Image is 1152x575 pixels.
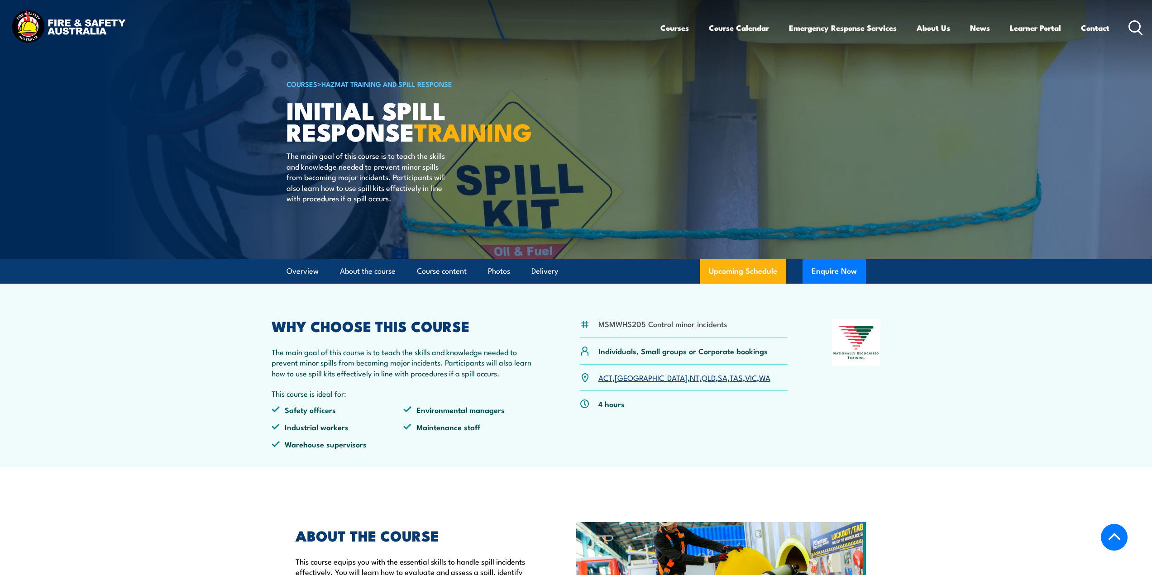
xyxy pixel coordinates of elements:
a: Upcoming Schedule [700,259,786,284]
a: ACT [598,372,612,383]
h2: ABOUT THE COURSE [296,529,535,542]
p: Individuals, Small groups or Corporate bookings [598,346,768,356]
li: MSMWHS205 Control minor incidents [598,318,727,329]
li: Environmental managers [403,404,535,415]
p: 4 hours [598,399,625,409]
a: WA [759,372,770,383]
a: [GEOGRAPHIC_DATA] [615,372,688,383]
a: TAS [730,372,743,383]
a: COURSES [287,79,317,89]
a: HAZMAT Training and Spill Response [321,79,452,89]
h6: > [287,78,510,89]
a: Contact [1081,16,1109,40]
a: Overview [287,259,319,283]
a: Course content [417,259,467,283]
li: Industrial workers [272,422,404,432]
a: QLD [702,372,716,383]
a: Courses [660,16,689,40]
p: The main goal of this course is to teach the skills and knowledge needed to prevent minor spills ... [272,347,536,378]
img: Nationally Recognised Training logo. [832,319,881,366]
p: The main goal of this course is to teach the skills and knowledge needed to prevent minor spills ... [287,150,452,203]
strong: TRAINING [414,112,532,150]
a: Photos [488,259,510,283]
a: About Us [917,16,950,40]
button: Enquire Now [803,259,866,284]
li: Warehouse supervisors [272,439,404,449]
a: Delivery [531,259,558,283]
a: Course Calendar [709,16,769,40]
p: , , , , , , , [598,372,770,383]
a: News [970,16,990,40]
h1: Initial Spill Response [287,100,510,142]
a: VIC [745,372,757,383]
p: This course is ideal for: [272,388,536,399]
a: Learner Portal [1010,16,1061,40]
a: Emergency Response Services [789,16,897,40]
a: About the course [340,259,396,283]
a: NT [690,372,699,383]
h2: WHY CHOOSE THIS COURSE [272,319,536,332]
li: Maintenance staff [403,422,535,432]
li: Safety officers [272,404,404,415]
a: SA [718,372,727,383]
